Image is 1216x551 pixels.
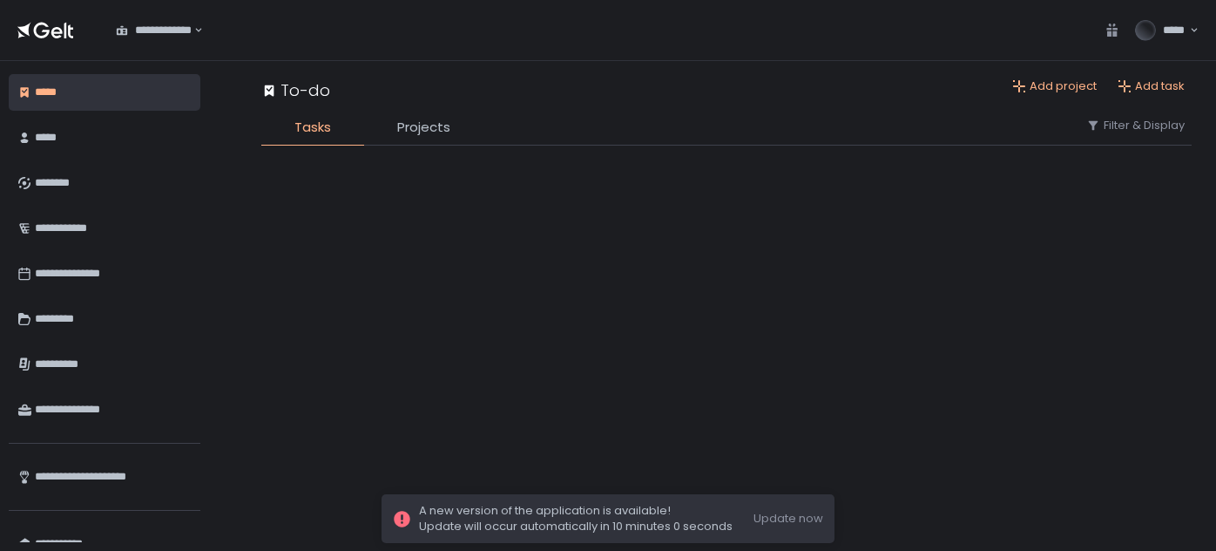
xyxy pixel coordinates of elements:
[419,503,733,534] span: A new version of the application is available! Update will occur automatically in 10 minutes 0 se...
[1012,78,1097,94] button: Add project
[192,22,193,39] input: Search for option
[1118,78,1185,94] button: Add task
[753,511,823,527] button: Update now
[397,118,450,138] span: Projects
[1086,118,1185,133] button: Filter & Display
[105,12,203,49] div: Search for option
[261,78,330,102] div: To-do
[294,118,331,138] span: Tasks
